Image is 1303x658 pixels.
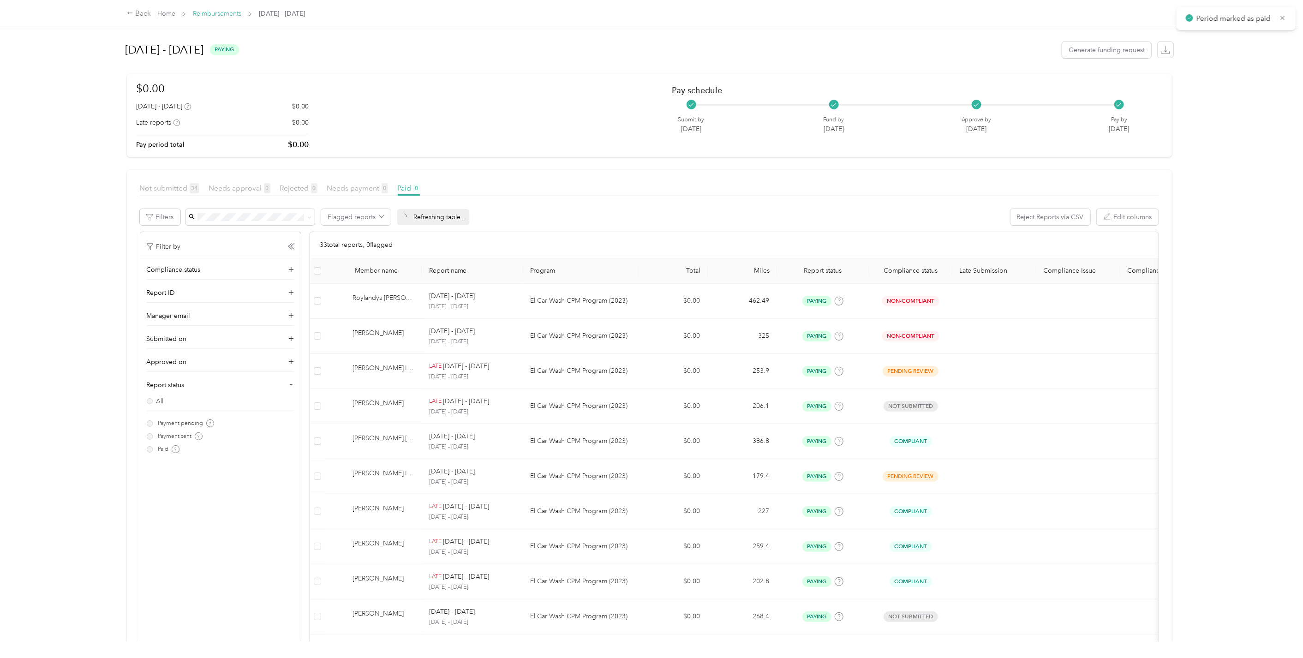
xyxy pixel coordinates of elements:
[193,10,241,18] a: Reimbursements
[429,513,516,521] p: [DATE] - [DATE]
[190,183,199,193] span: 34
[531,506,631,516] p: El Car Wash CPM Program (2023)
[259,9,305,18] span: [DATE] - [DATE]
[355,267,414,275] div: Member name
[443,572,489,582] p: [DATE] - [DATE]
[877,267,945,275] span: Compliance status
[639,564,708,599] td: $0.00
[353,503,414,520] div: [PERSON_NAME]
[209,184,270,192] span: Needs approval
[1196,13,1273,24] p: Period marked as paid
[884,401,938,412] span: Not submitted
[531,331,631,341] p: El Car Wash CPM Program (2023)
[429,642,475,652] p: [DATE] - [DATE]
[1010,209,1090,225] button: Reject Reports via CSV
[443,396,489,407] p: [DATE] - [DATE]
[353,363,414,379] div: [PERSON_NAME] III [PERSON_NAME]
[1097,209,1159,225] button: Edit columns
[802,331,831,341] span: paying
[1109,116,1129,124] p: Pay by
[824,116,844,124] p: Fund by
[639,424,708,459] td: $0.00
[321,209,391,225] button: Flagged reports
[715,267,770,275] div: Miles
[429,548,516,556] p: [DATE] - [DATE]
[147,396,295,406] label: All
[523,564,639,599] td: El Car Wash CPM Program (2023)
[443,537,489,547] p: [DATE] - [DATE]
[311,183,317,193] span: 0
[802,401,831,412] span: paying
[429,338,516,346] p: [DATE] - [DATE]
[429,291,475,301] p: [DATE] - [DATE]
[353,398,414,414] div: [PERSON_NAME]
[147,380,185,390] span: Report status
[147,357,187,367] span: Approved on
[523,459,639,494] td: El Car Wash CPM Program (2023)
[824,124,844,134] p: [DATE]
[137,102,191,111] div: [DATE] - [DATE]
[140,209,180,225] button: Filters
[708,424,777,459] td: 386.8
[523,319,639,354] td: El Car Wash CPM Program (2023)
[353,433,414,449] div: [PERSON_NAME] [PERSON_NAME]
[429,303,516,311] p: [DATE] - [DATE]
[708,529,777,564] td: 259.4
[890,436,932,447] span: Compliant
[429,408,516,416] p: [DATE] - [DATE]
[523,529,639,564] td: El Car Wash CPM Program (2023)
[883,471,938,482] span: pending review
[802,541,831,552] span: paying
[708,389,777,424] td: 206.1
[429,607,475,617] p: [DATE] - [DATE]
[156,445,168,454] span: Paid
[353,468,414,485] div: [PERSON_NAME] III [PERSON_NAME]
[523,284,639,319] td: El Car Wash CPM Program (2023)
[1044,267,1113,275] p: Compliance Issue
[523,354,639,389] td: El Car Wash CPM Program (2023)
[1128,267,1197,275] p: Compliance Issue
[883,366,938,377] span: pending review
[639,529,708,564] td: $0.00
[802,506,831,517] span: paying
[523,599,639,634] td: El Car Wash CPM Program (2023)
[1251,606,1303,658] iframe: Everlance-gr Chat Button Frame
[147,242,181,251] p: Filter by
[140,184,199,192] span: Not submitted
[397,209,469,225] div: Refreshing table...
[429,478,516,486] p: [DATE] - [DATE]
[429,618,516,627] p: [DATE] - [DATE]
[1069,45,1145,55] span: Generate funding request
[147,334,187,344] span: Submitted on
[443,502,489,512] p: [DATE] - [DATE]
[157,10,175,18] a: Home
[310,232,1159,258] div: 33 total reports, 0 flagged
[531,576,631,586] p: El Car Wash CPM Program (2023)
[678,116,705,124] p: Submit by
[443,361,489,371] p: [DATE] - [DATE]
[292,102,309,111] p: $0.00
[882,296,939,306] span: Non-Compliant
[646,267,700,275] div: Total
[639,494,708,529] td: $0.00
[125,39,203,61] h1: [DATE] - [DATE]
[802,366,831,377] span: paying
[531,436,631,446] p: El Car Wash CPM Program (2023)
[531,296,631,306] p: El Car Wash CPM Program (2023)
[639,459,708,494] td: $0.00
[962,124,992,134] p: [DATE]
[429,326,475,336] p: [DATE] - [DATE]
[353,293,414,309] div: Roylandys [PERSON_NAME]
[327,184,388,192] span: Needs payment
[429,362,442,371] p: LATE
[802,471,831,482] span: paying
[708,564,777,599] td: 202.8
[708,494,777,529] td: 227
[280,184,317,192] span: Rejected
[429,467,475,477] p: [DATE] - [DATE]
[429,431,475,442] p: [DATE] - [DATE]
[429,397,442,406] p: LATE
[1062,42,1151,58] button: Generate funding request
[1109,124,1129,134] p: [DATE]
[523,258,639,284] th: Program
